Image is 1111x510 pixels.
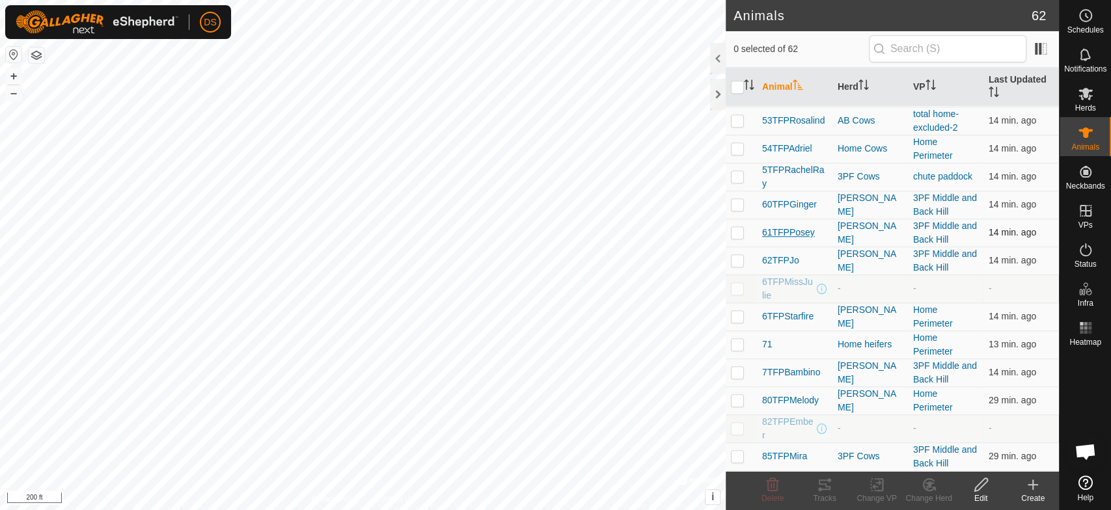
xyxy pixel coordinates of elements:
a: Home Perimeter [913,332,953,356]
a: 3PF Middle and Back Hill [913,193,977,217]
span: Oct 14, 2025, 9:02 AM [989,367,1036,377]
span: Neckbands [1065,182,1104,190]
span: Notifications [1064,65,1106,73]
span: Infra [1077,299,1093,307]
a: Home Perimeter [913,304,953,329]
a: chute paddock [913,171,972,181]
span: 71 [762,338,773,351]
span: 0 selected of 62 [734,42,869,56]
div: 3PF Cows [838,450,903,463]
span: 7TFPBambino [762,366,820,379]
a: 3PF Middle and Back Hill [913,444,977,468]
div: [PERSON_NAME] [838,387,903,414]
th: Animal [757,68,832,107]
span: 80TFPMelody [762,394,819,407]
a: Help [1060,470,1111,507]
span: Help [1077,494,1093,502]
a: Contact Us [376,493,414,505]
span: 60TFPGinger [762,198,817,211]
span: 5TFPRachelRay [762,163,827,191]
span: Oct 14, 2025, 9:02 AM [989,199,1036,209]
p-sorticon: Activate to sort [793,81,803,92]
p-sorticon: Activate to sort [858,81,869,92]
span: Herds [1075,104,1095,112]
div: AB Cows [838,114,903,127]
div: [PERSON_NAME] [838,303,903,330]
span: 54TFPAdriel [762,142,812,155]
span: Schedules [1067,26,1103,34]
button: + [6,68,21,84]
img: Gallagher Logo [16,10,178,34]
div: - [838,422,903,435]
div: [PERSON_NAME] [838,191,903,219]
div: Home Cows [838,142,903,155]
div: 3PF Cows [838,170,903,183]
button: Map Layers [29,47,44,63]
div: Create [1007,492,1059,504]
div: Home heifers [838,338,903,351]
th: Last Updated [983,68,1059,107]
a: Home Perimeter [913,137,953,161]
input: Search (S) [869,35,1026,62]
span: Oct 14, 2025, 9:02 AM [989,227,1036,237]
span: 61TFPPosey [762,226,815,239]
span: - [989,423,992,433]
span: 6TFPStarfire [762,310,814,323]
div: Tracks [799,492,851,504]
span: - [989,283,992,293]
th: VP [908,68,983,107]
span: Oct 14, 2025, 9:02 AM [989,143,1036,154]
span: Oct 14, 2025, 8:47 AM [989,451,1036,461]
a: 3PF Middle and Back Hill [913,221,977,245]
span: VPs [1078,221,1092,229]
span: Heatmap [1069,338,1101,346]
a: total home-excluded-2 [913,109,959,133]
a: Home Perimeter [913,388,953,412]
span: 62 [1032,6,1046,25]
span: 62TFPJo [762,254,799,267]
div: [PERSON_NAME] [838,247,903,275]
span: Oct 14, 2025, 9:02 AM [989,255,1036,265]
p-sorticon: Activate to sort [744,81,754,92]
div: [PERSON_NAME] [838,359,903,386]
span: i [711,491,714,502]
p-sorticon: Activate to sort [926,81,936,92]
span: 82TFPEmber [762,415,814,442]
button: – [6,85,21,101]
th: Herd [832,68,908,107]
span: Status [1074,260,1096,268]
app-display-virtual-paddock-transition: - [913,423,916,433]
div: [PERSON_NAME] [838,219,903,247]
div: Open chat [1066,432,1105,471]
span: 53TFPRosalind [762,114,825,127]
span: Delete [761,494,784,503]
span: Oct 14, 2025, 8:47 AM [989,395,1036,405]
span: 85TFPMira [762,450,807,463]
span: 6TFPMissJulie [762,275,814,302]
app-display-virtual-paddock-transition: - [913,283,916,293]
div: Edit [955,492,1007,504]
p-sorticon: Activate to sort [989,88,999,99]
span: Oct 14, 2025, 9:02 AM [989,115,1036,126]
div: Change VP [851,492,903,504]
span: Oct 14, 2025, 9:02 AM [989,311,1036,321]
a: Privacy Policy [311,493,360,505]
span: Oct 14, 2025, 9:02 AM [989,339,1036,349]
button: i [706,490,720,504]
span: DS [204,16,216,29]
a: 3PF Middle and Back Hill [913,248,977,273]
a: 3PF Middle and Back Hill [913,360,977,384]
button: Reset Map [6,47,21,62]
span: Oct 14, 2025, 9:02 AM [989,171,1036,181]
div: Change Herd [903,492,955,504]
h2: Animals [734,8,1032,23]
span: Animals [1071,143,1099,151]
div: - [838,282,903,295]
